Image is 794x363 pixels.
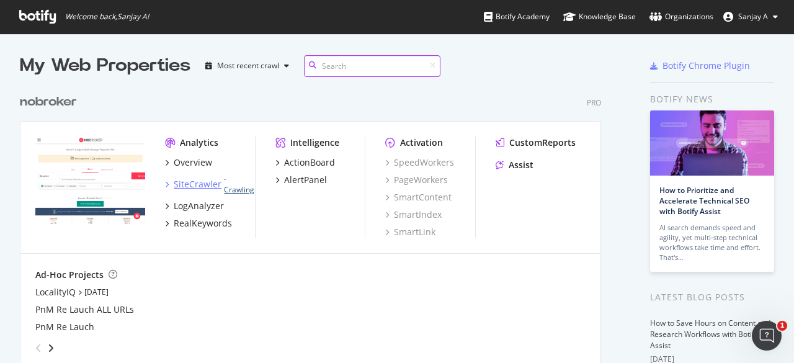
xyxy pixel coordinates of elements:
[587,97,601,108] div: Pro
[35,321,94,333] a: PnM Re Lauch
[35,286,76,298] a: LocalityIQ
[174,200,224,212] div: LogAnalyzer
[275,156,335,169] a: ActionBoard
[650,290,774,304] div: Latest Blog Posts
[290,137,339,149] div: Intelligence
[738,11,768,22] span: Sanjay A
[165,174,254,195] a: SiteCrawler- Crawling
[385,191,452,204] a: SmartContent
[385,208,442,221] a: SmartIndex
[650,110,774,176] img: How to Prioritize and Accelerate Technical SEO with Botify Assist
[224,184,254,195] a: Crawling
[304,55,440,77] input: Search
[275,174,327,186] a: AlertPanel
[174,178,221,190] div: SiteCrawler
[35,269,104,281] div: Ad-Hoc Projects
[659,223,765,262] div: AI search demands speed and agility, yet multi-step technical workflows take time and effort. Tha...
[650,60,750,72] a: Botify Chrome Plugin
[174,156,212,169] div: Overview
[200,56,294,76] button: Most recent crawl
[84,287,109,297] a: [DATE]
[165,200,224,212] a: LogAnalyzer
[385,174,448,186] a: PageWorkers
[650,92,774,106] div: Botify news
[165,156,212,169] a: Overview
[65,12,149,22] span: Welcome back, Sanjay A !
[284,174,327,186] div: AlertPanel
[47,342,55,354] div: angle-right
[174,217,232,230] div: RealKeywords
[165,217,232,230] a: RealKeywords
[649,11,713,23] div: Organizations
[20,53,190,78] div: My Web Properties
[752,321,782,351] iframe: Intercom live chat
[20,93,82,111] a: nobroker
[30,338,47,358] div: angle-left
[659,185,749,217] a: How to Prioritize and Accelerate Technical SEO with Botify Assist
[509,137,576,149] div: CustomReports
[496,137,576,149] a: CustomReports
[217,62,279,69] div: Most recent crawl
[35,137,145,225] img: nobroker.com
[180,137,218,149] div: Analytics
[777,321,787,331] span: 1
[224,174,254,195] div: -
[35,303,134,316] a: PnM Re Lauch ALL URLs
[400,137,443,149] div: Activation
[662,60,750,72] div: Botify Chrome Plugin
[496,159,533,171] a: Assist
[484,11,550,23] div: Botify Academy
[385,226,435,238] a: SmartLink
[650,318,770,351] a: How to Save Hours on Content and Research Workflows with Botify Assist
[284,156,335,169] div: ActionBoard
[509,159,533,171] div: Assist
[20,93,77,111] div: nobroker
[713,7,788,27] button: Sanjay A
[563,11,636,23] div: Knowledge Base
[385,156,454,169] a: SpeedWorkers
